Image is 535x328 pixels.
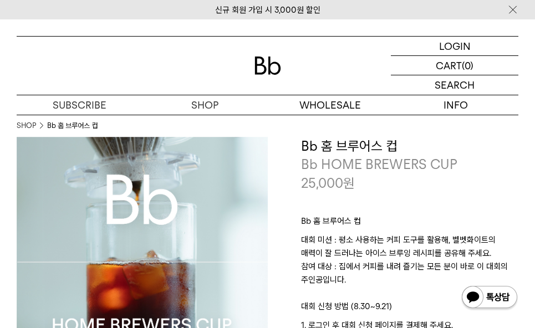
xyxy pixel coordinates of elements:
[301,233,519,300] p: 대회 미션 : 평소 사용하는 커피 도구를 활용해, 벨벳화이트의 매력이 잘 드러나는 아이스 브루잉 레시피를 공유해 주세요. 참여 대상 : 집에서 커피를 내려 즐기는 모든 분이 ...
[17,95,142,115] a: SUBSCRIBE
[439,37,471,55] p: LOGIN
[142,95,267,115] a: SHOP
[461,285,518,311] img: 카카오톡 채널 1:1 채팅 버튼
[462,56,473,75] p: (0)
[301,300,519,319] p: 대회 신청 방법 (8.30~9.21)
[254,57,281,75] img: 로고
[391,37,518,56] a: LOGIN
[393,95,518,115] p: INFO
[301,174,355,193] p: 25,000
[268,95,393,115] p: WHOLESALE
[435,75,475,95] p: SEARCH
[436,56,462,75] p: CART
[301,214,519,233] p: Bb 홈 브루어스 컵
[301,137,519,156] h3: Bb 홈 브루어스 컵
[391,56,518,75] a: CART (0)
[301,155,519,174] p: Bb HOME BREWERS CUP
[17,120,36,131] a: SHOP
[47,120,98,131] li: Bb 홈 브루어스 컵
[215,5,320,15] a: 신규 회원 가입 시 3,000원 할인
[343,175,355,191] span: 원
